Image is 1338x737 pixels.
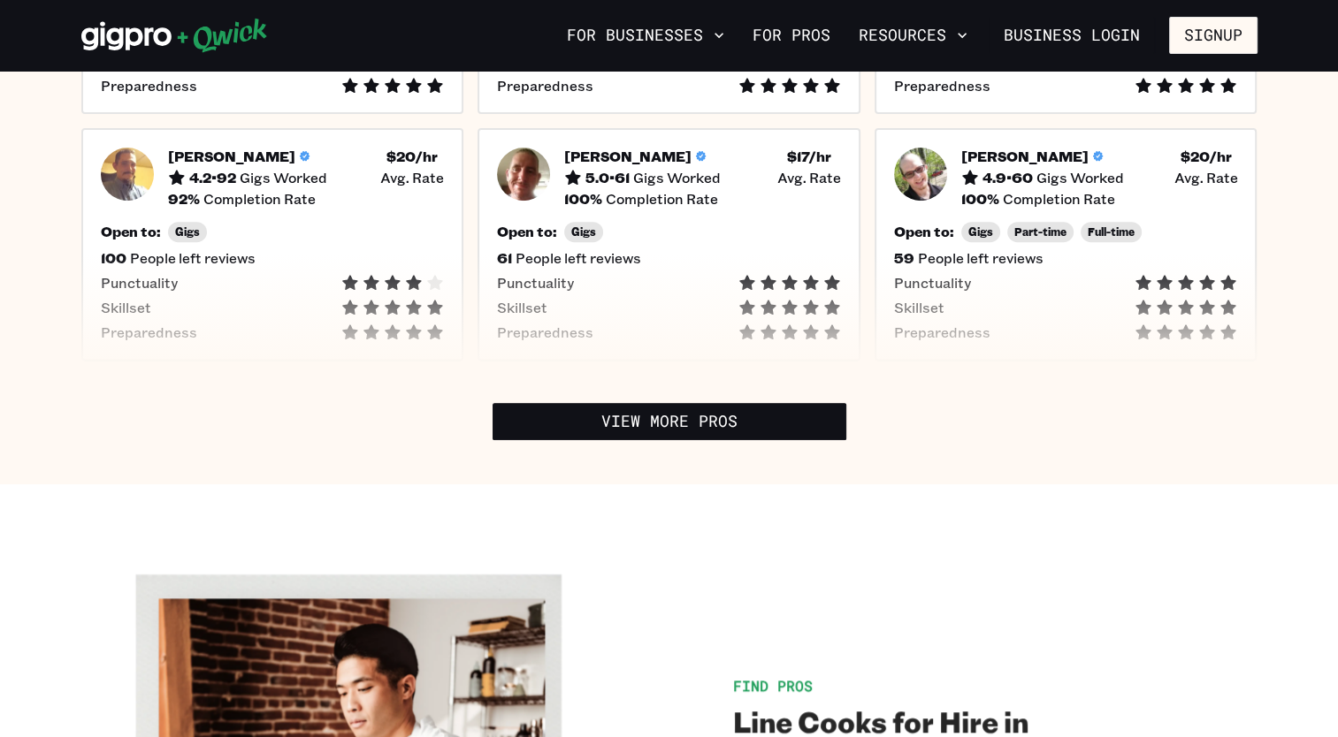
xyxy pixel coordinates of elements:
a: View More Pros [493,403,846,440]
h5: Open to: [497,223,557,240]
img: Pro headshot [101,148,154,201]
span: Completion Rate [1003,190,1115,208]
span: Gigs Worked [1036,169,1124,186]
span: People left reviews [130,249,256,267]
h5: [PERSON_NAME] [168,148,295,165]
img: Pro headshot [894,148,947,201]
button: Signup [1169,17,1258,54]
span: Skillset [497,299,547,316]
h5: Open to: [101,223,161,240]
h5: 100 % [961,190,999,208]
span: Preparedness [894,323,990,341]
span: Gigs Worked [240,169,327,186]
h5: 4.2 • 92 [189,169,236,186]
h5: 4.9 • 60 [982,169,1033,186]
button: For Businesses [560,20,731,50]
button: Pro headshot[PERSON_NAME]4.9•60Gigs Worked$20/hr Avg. Rate100%Completion RateOpen to:GigsPart-tim... [875,128,1258,361]
span: Part-time [1014,225,1067,239]
h5: 92 % [168,190,200,208]
span: Gigs [571,225,596,239]
h5: 5.0 • 61 [585,169,630,186]
span: Preparedness [894,77,990,95]
h5: $ 20 /hr [1180,148,1231,165]
span: Full-time [1088,225,1135,239]
img: Pro headshot [497,148,550,201]
h5: [PERSON_NAME] [564,148,692,165]
h5: 100 % [564,190,602,208]
span: Completion Rate [203,190,316,208]
span: People left reviews [516,249,641,267]
span: Preparedness [497,323,593,341]
span: Completion Rate [606,190,718,208]
h5: $ 17 /hr [787,148,831,165]
h5: 61 [497,249,512,267]
span: Gigs [175,225,200,239]
span: Avg. Rate [777,169,841,186]
span: Preparedness [497,77,593,95]
span: People left reviews [918,249,1044,267]
h5: Open to: [894,223,954,240]
button: Pro headshot[PERSON_NAME]4.2•92Gigs Worked$20/hr Avg. Rate92%Completion RateOpen to:Gigs100People... [81,128,464,361]
button: Pro headshot[PERSON_NAME]5.0•61Gigs Worked$17/hr Avg. Rate100%Completion RateOpen to:Gigs61People... [478,128,860,361]
span: Avg. Rate [1174,169,1237,186]
span: Gigs Worked [633,169,721,186]
span: Punctuality [894,274,971,292]
span: Avg. Rate [380,169,444,186]
span: Punctuality [101,274,178,292]
span: Preparedness [101,323,197,341]
a: Business Login [989,17,1155,54]
span: Gigs [968,225,993,239]
span: Skillset [101,299,151,316]
h5: $ 20 /hr [386,148,438,165]
h5: 59 [894,249,914,267]
a: For Pros [745,20,837,50]
span: Preparedness [101,77,197,95]
span: Find Pros [733,676,813,695]
button: Resources [852,20,975,50]
span: Skillset [894,299,944,316]
h5: 100 [101,249,126,267]
h5: [PERSON_NAME] [961,148,1089,165]
span: Punctuality [497,274,574,292]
